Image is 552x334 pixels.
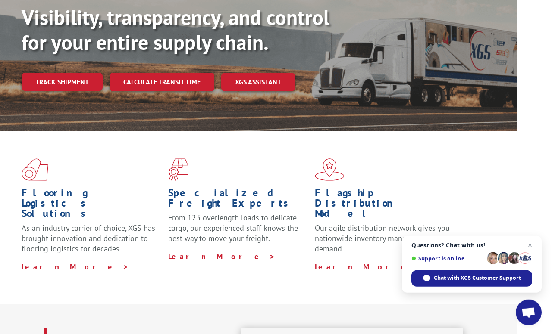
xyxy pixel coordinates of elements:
[315,223,450,254] span: Our agile distribution network gives you nationwide inventory management on demand.
[315,262,422,272] a: Learn More >
[411,242,532,249] span: Questions? Chat with us!
[110,73,214,91] a: Calculate transit time
[168,158,188,181] img: xgs-icon-focused-on-flooring-red
[22,158,48,181] img: xgs-icon-total-supply-chain-intelligence-red
[315,188,455,223] h1: Flagship Distribution Model
[22,188,162,223] h1: Flooring Logistics Solutions
[168,251,276,261] a: Learn More >
[168,188,308,213] h1: Specialized Freight Experts
[315,158,345,181] img: xgs-icon-flagship-distribution-model-red
[411,255,484,262] span: Support is online
[434,274,521,282] span: Chat with XGS Customer Support
[22,73,103,91] a: Track shipment
[168,213,308,251] p: From 123 overlength loads to delicate cargo, our experienced staff knows the best way to move you...
[221,73,295,91] a: XGS ASSISTANT
[22,223,155,254] span: As an industry carrier of choice, XGS has brought innovation and dedication to flooring logistics...
[22,4,329,56] b: Visibility, transparency, and control for your entire supply chain.
[22,262,129,272] a: Learn More >
[516,300,542,325] a: Open chat
[411,270,532,287] span: Chat with XGS Customer Support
